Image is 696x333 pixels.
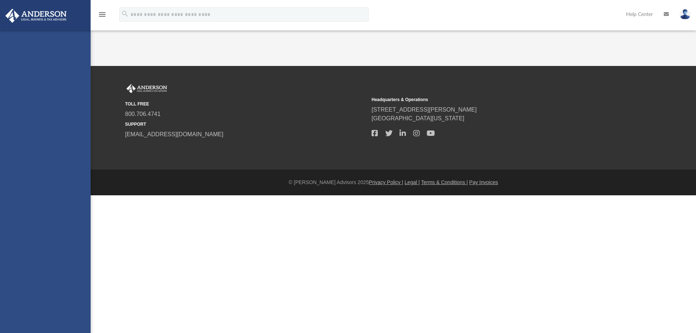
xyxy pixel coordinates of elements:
a: Privacy Policy | [369,179,403,185]
a: [STREET_ADDRESS][PERSON_NAME] [372,107,477,113]
div: © [PERSON_NAME] Advisors 2025 [91,179,696,186]
a: Legal | [405,179,420,185]
a: [GEOGRAPHIC_DATA][US_STATE] [372,115,464,121]
small: TOLL FREE [125,101,366,107]
a: Terms & Conditions | [421,179,468,185]
img: Anderson Advisors Platinum Portal [3,9,69,23]
a: menu [98,14,107,19]
i: menu [98,10,107,19]
img: Anderson Advisors Platinum Portal [125,84,169,93]
small: Headquarters & Operations [372,96,613,103]
a: [EMAIL_ADDRESS][DOMAIN_NAME] [125,131,223,137]
a: 800.706.4741 [125,111,161,117]
img: User Pic [680,9,691,20]
i: search [121,10,129,18]
small: SUPPORT [125,121,366,128]
a: Pay Invoices [469,179,498,185]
